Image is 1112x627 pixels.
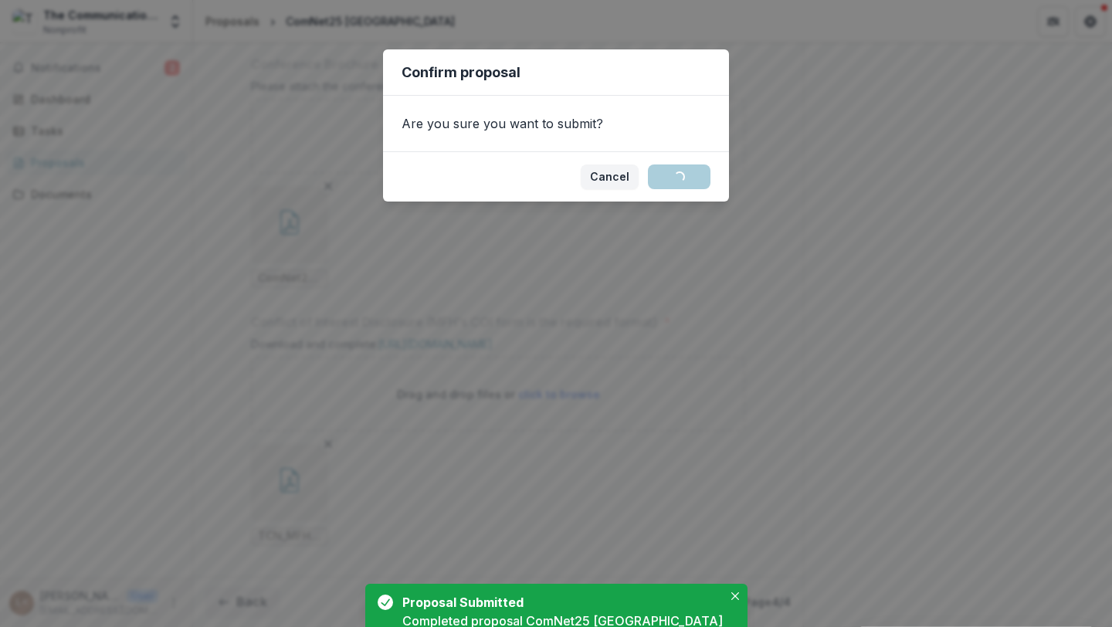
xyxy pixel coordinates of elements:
[402,593,717,612] div: Proposal Submitted
[383,96,729,151] div: Are you sure you want to submit?
[581,164,639,189] button: Cancel
[383,49,729,96] header: Confirm proposal
[726,587,744,605] button: Close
